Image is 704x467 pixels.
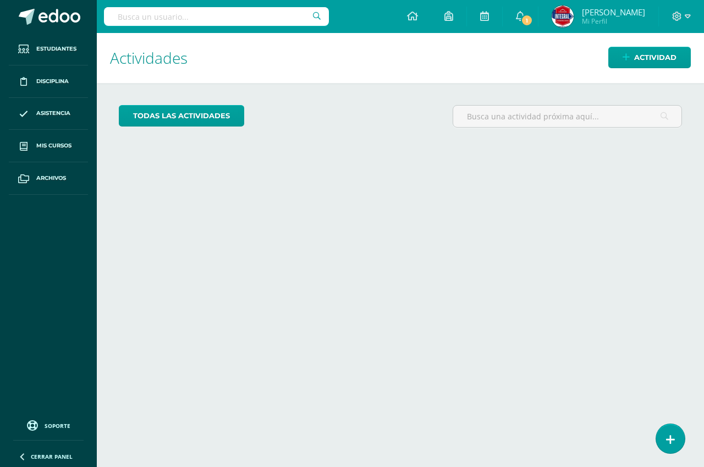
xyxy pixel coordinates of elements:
a: Disciplina [9,65,88,98]
a: Asistencia [9,98,88,130]
span: [PERSON_NAME] [582,7,645,18]
span: Mis cursos [36,141,71,150]
a: Estudiantes [9,33,88,65]
span: Asistencia [36,109,70,118]
span: Mi Perfil [582,17,645,26]
span: Archivos [36,174,66,183]
a: Actividad [608,47,691,68]
span: Cerrar panel [31,453,73,460]
input: Busca un usuario... [104,7,328,26]
img: aae16b3bad05e569c108caa426bcde01.png [552,6,574,28]
a: todas las Actividades [119,105,244,127]
h1: Actividades [110,33,691,83]
input: Busca una actividad próxima aquí... [453,106,681,127]
span: Disciplina [36,77,69,86]
span: Actividad [634,47,676,68]
span: Soporte [45,422,70,430]
span: Estudiantes [36,45,76,53]
span: 1 [520,14,532,26]
a: Mis cursos [9,130,88,162]
a: Soporte [13,417,84,432]
a: Archivos [9,162,88,195]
